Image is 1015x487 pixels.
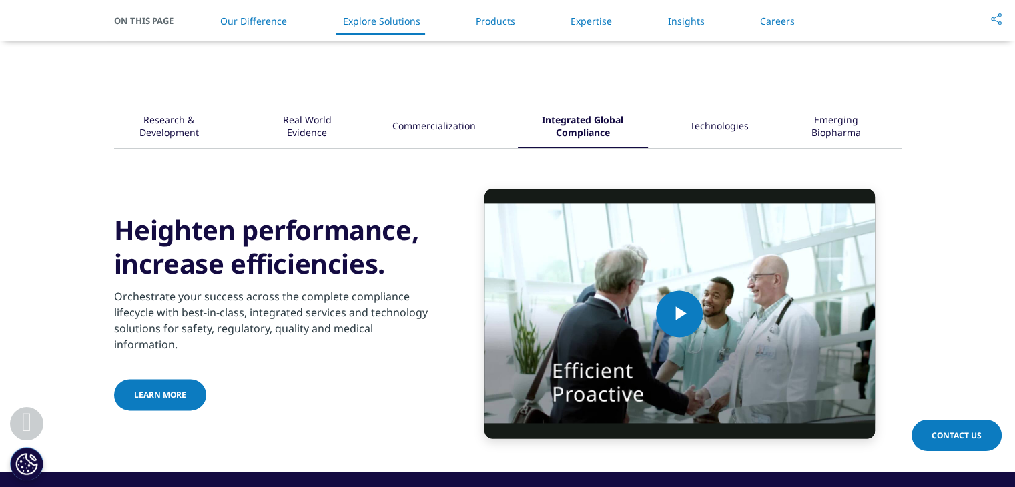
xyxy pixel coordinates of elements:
div: Technologies [690,107,749,148]
span: Learn More [134,389,186,400]
span: On This Page [114,14,188,27]
a: Careers [760,15,795,27]
video-js: Video Player [484,189,875,438]
a: Contact Us [912,420,1002,451]
a: Products [476,15,515,27]
a: Our Difference [220,15,287,27]
a: Insights [667,15,704,27]
button: Integrated Global Compliance [516,107,648,148]
button: Technologies [688,107,749,148]
div: Research & Development [116,107,222,148]
div: Commercialization [392,107,476,148]
div: Emerging Biopharma [791,107,882,148]
button: Research & Development [114,107,222,148]
a: Expertise [571,15,612,27]
button: Emerging Biopharma [789,107,882,148]
h3: Heighten performance, increase efficiencies. [114,213,438,280]
button: Commercialization [390,107,476,148]
div: Real World Evidence [264,107,350,148]
div: Integrated Global Compliance [518,107,648,148]
span: Contact Us [932,430,982,441]
div: Orchestrate your success across the complete compliance lifecycle with best-in-class, integrated ... [114,280,438,352]
a: Explore Solutions [342,15,420,27]
button: Real World Evidence [262,107,350,148]
a: Learn More [114,379,206,410]
button: Play Video [656,290,703,337]
button: Cookie Settings [10,447,43,480]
